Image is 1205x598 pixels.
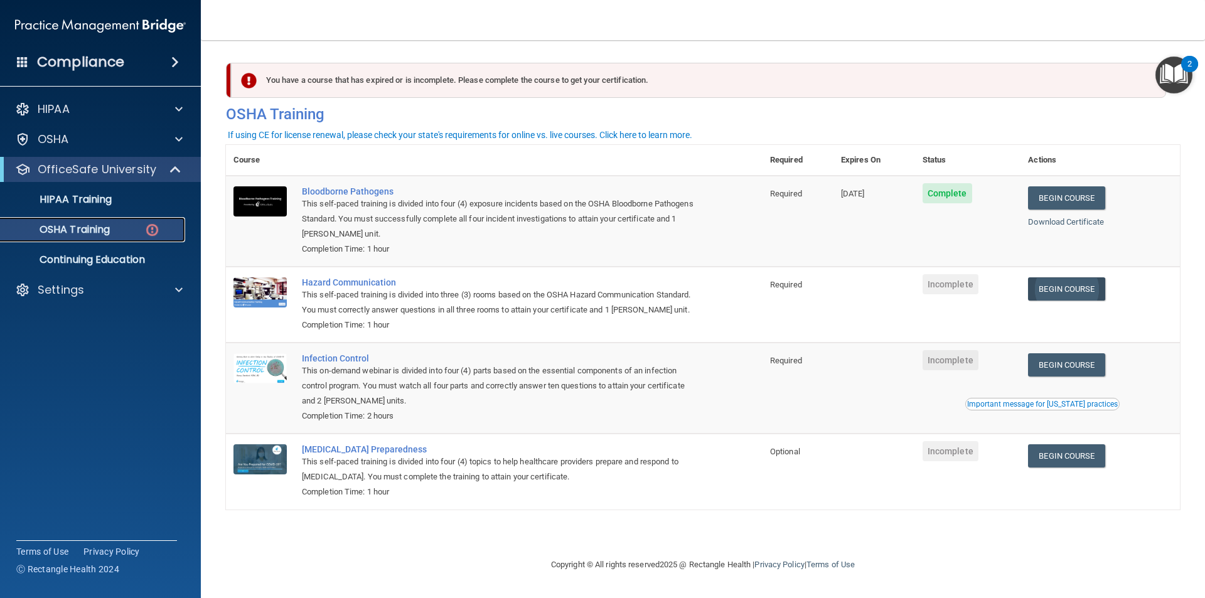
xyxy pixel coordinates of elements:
div: This self-paced training is divided into three (3) rooms based on the OSHA Hazard Communication S... [302,287,700,318]
a: Bloodborne Pathogens [302,186,700,196]
th: Actions [1020,145,1180,176]
span: Incomplete [923,441,978,461]
th: Expires On [833,145,915,176]
div: Completion Time: 2 hours [302,408,700,424]
a: Terms of Use [806,560,855,569]
span: Required [770,356,802,365]
p: OfficeSafe University [38,162,156,177]
span: Required [770,280,802,289]
div: Copyright © All rights reserved 2025 @ Rectangle Health | | [474,545,932,585]
th: Status [915,145,1021,176]
th: Course [226,145,294,176]
th: Required [763,145,833,176]
h4: OSHA Training [226,105,1180,123]
span: Ⓒ Rectangle Health 2024 [16,563,119,575]
img: PMB logo [15,13,186,38]
div: 2 [1187,64,1192,80]
a: Begin Course [1028,444,1105,467]
div: Completion Time: 1 hour [302,242,700,257]
a: Begin Course [1028,277,1105,301]
button: If using CE for license renewal, please check your state's requirements for online vs. live cours... [226,129,694,141]
a: Terms of Use [16,545,68,558]
h4: Compliance [37,53,124,71]
p: HIPAA Training [8,193,112,206]
div: Important message for [US_STATE] practices [967,400,1118,408]
span: Incomplete [923,274,978,294]
button: Read this if you are a dental practitioner in the state of CA [965,398,1120,410]
a: HIPAA [15,102,183,117]
img: danger-circle.6113f641.png [144,222,160,238]
div: This self-paced training is divided into four (4) exposure incidents based on the OSHA Bloodborne... [302,196,700,242]
a: OfficeSafe University [15,162,182,177]
a: Begin Course [1028,186,1105,210]
img: exclamation-circle-solid-danger.72ef9ffc.png [241,73,257,88]
a: Hazard Communication [302,277,700,287]
span: Required [770,189,802,198]
div: This on-demand webinar is divided into four (4) parts based on the essential components of an inf... [302,363,700,408]
div: You have a course that has expired or is incomplete. Please complete the course to get your certi... [231,63,1166,98]
p: Settings [38,282,84,297]
button: Open Resource Center, 2 new notifications [1155,56,1192,93]
a: Infection Control [302,353,700,363]
span: [DATE] [841,189,865,198]
a: Begin Course [1028,353,1105,376]
a: Privacy Policy [754,560,804,569]
p: HIPAA [38,102,70,117]
a: Privacy Policy [83,545,140,558]
a: OSHA [15,132,183,147]
div: This self-paced training is divided into four (4) topics to help healthcare providers prepare and... [302,454,700,484]
div: Completion Time: 1 hour [302,484,700,499]
a: Settings [15,282,183,297]
div: Completion Time: 1 hour [302,318,700,333]
p: Continuing Education [8,254,179,266]
div: If using CE for license renewal, please check your state's requirements for online vs. live cours... [228,131,692,139]
a: [MEDICAL_DATA] Preparedness [302,444,700,454]
a: Download Certificate [1028,217,1104,227]
span: Incomplete [923,350,978,370]
span: Complete [923,183,972,203]
span: Optional [770,447,800,456]
p: OSHA Training [8,223,110,236]
p: OSHA [38,132,69,147]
